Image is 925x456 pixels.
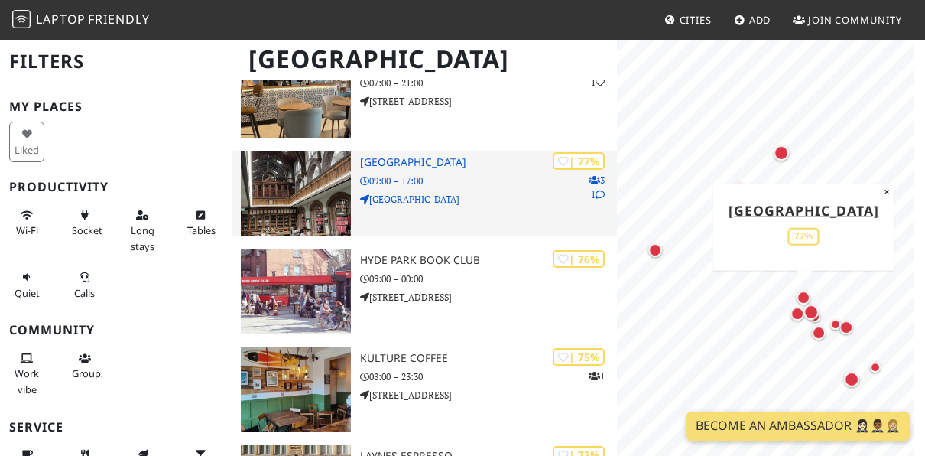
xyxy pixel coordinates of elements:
p: 1 [589,369,605,383]
span: Join Community [808,13,902,27]
span: Group tables [72,366,105,380]
img: Kulture Coffee [241,347,351,432]
h3: Hyde Park Book Club [360,254,617,267]
p: 08:00 – 23:30 [360,370,617,384]
span: Laptop [36,11,86,28]
p: 3 1 [589,173,605,202]
p: [STREET_ADDRESS] [360,388,617,402]
div: Map marker [826,315,845,334]
span: Work-friendly tables [187,223,216,237]
h3: Service [9,420,222,435]
span: Add [749,13,771,27]
h3: Kulture Coffee [360,352,617,365]
div: Map marker [836,318,856,337]
button: Wi-Fi [9,203,44,243]
div: Map marker [809,323,829,343]
a: Kulture Coffee | 75% 1 Kulture Coffee 08:00 – 23:30 [STREET_ADDRESS] [232,347,617,432]
div: | 76% [553,250,605,268]
span: Cities [680,13,712,27]
h3: Productivity [9,180,222,194]
div: Map marker [800,301,822,323]
button: Tables [183,203,218,243]
div: Map marker [794,288,813,308]
a: Hyde Park Book Club | 76% Hyde Park Book Club 09:00 – 00:00 [STREET_ADDRESS] [232,249,617,334]
button: Close popup [879,183,894,200]
div: Map marker [787,304,807,324]
div: Map marker [771,142,792,164]
div: Map marker [730,179,750,199]
h1: [GEOGRAPHIC_DATA] [236,38,614,80]
a: Add [728,6,777,34]
div: Map marker [866,358,884,376]
a: Cities [658,6,718,34]
div: 77% [788,227,819,245]
h3: [GEOGRAPHIC_DATA] [360,156,617,169]
p: [STREET_ADDRESS] [360,290,617,305]
div: Map marker [645,240,665,260]
span: Friendly [88,11,149,28]
img: Leeds Central Library [241,151,351,236]
button: Work vibe [9,346,44,402]
span: Power sockets [72,223,107,237]
span: Quiet [15,286,40,300]
p: [STREET_ADDRESS] [360,94,617,109]
p: 09:00 – 17:00 [360,174,617,188]
button: Groups [67,346,102,386]
p: [GEOGRAPHIC_DATA] [360,192,617,207]
span: Long stays [131,223,154,252]
div: | 77% [553,152,605,170]
button: Long stays [125,203,160,259]
a: [GEOGRAPHIC_DATA] [728,200,878,219]
img: LaptopFriendly [12,10,31,28]
p: 09:00 – 00:00 [360,272,617,286]
div: Map marker [806,308,824,326]
span: People working [15,366,39,396]
h2: Filters [9,38,222,85]
a: Leeds Central Library | 77% 31 [GEOGRAPHIC_DATA] 09:00 – 17:00 [GEOGRAPHIC_DATA] [232,151,617,236]
button: Quiet [9,265,44,305]
span: Video/audio calls [74,286,95,300]
a: LaptopFriendly LaptopFriendly [12,7,150,34]
span: Stable Wi-Fi [16,223,38,237]
a: Join Community [787,6,908,34]
button: Calls [67,265,102,305]
div: | 75% [553,348,605,366]
img: Hyde Park Book Club [241,249,351,334]
button: Sockets [67,203,102,243]
h3: My Places [9,99,222,114]
h3: Community [9,323,222,337]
